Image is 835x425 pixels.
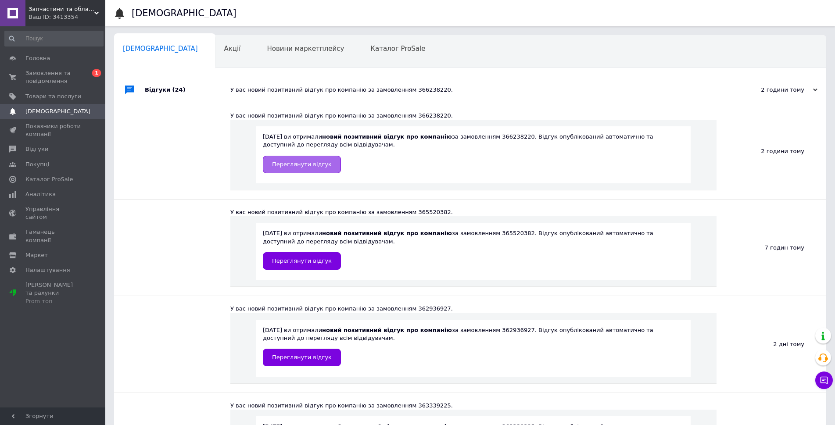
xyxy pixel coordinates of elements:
[322,230,452,236] b: новий позитивний відгук про компанію
[730,86,817,94] div: 2 години тому
[29,13,105,21] div: Ваш ID: 3413354
[322,133,452,140] b: новий позитивний відгук про компанію
[25,54,50,62] span: Головна
[92,69,101,77] span: 1
[25,251,48,259] span: Маркет
[272,257,332,264] span: Переглянути відгук
[230,86,730,94] div: У вас новий позитивний відгук про компанію за замовленням 366238220.
[272,161,332,168] span: Переглянути відгук
[230,208,717,216] div: У вас новий позитивний відгук про компанію за замовленням 365520382.
[25,297,81,305] div: Prom топ
[263,326,684,366] div: [DATE] ви отримали за замовленням 362936927. Відгук опублікований автоматично та доступний до пер...
[263,252,341,270] a: Переглянути відгук
[25,161,49,168] span: Покупці
[25,190,56,198] span: Аналітика
[263,349,341,366] a: Переглянути відгук
[717,296,826,392] div: 2 дні тому
[172,86,186,93] span: (24)
[272,354,332,361] span: Переглянути відгук
[25,107,90,115] span: [DEMOGRAPHIC_DATA]
[263,229,684,269] div: [DATE] ви отримали за замовленням 365520382. Відгук опублікований автоматично та доступний до пер...
[29,5,94,13] span: Запчастини та обладнання
[123,45,198,53] span: [DEMOGRAPHIC_DATA]
[230,305,717,313] div: У вас новий позитивний відгук про компанію за замовленням 362936927.
[145,77,230,103] div: Відгуки
[263,156,341,173] a: Переглянути відгук
[132,8,237,18] h1: [DEMOGRAPHIC_DATA]
[25,69,81,85] span: Замовлення та повідомлення
[717,103,826,199] div: 2 години тому
[230,402,717,410] div: У вас новий позитивний відгук про компанію за замовленням 363339225.
[263,133,684,173] div: [DATE] ви отримали за замовленням 366238220. Відгук опублікований автоматично та доступний до пер...
[370,45,425,53] span: Каталог ProSale
[717,200,826,296] div: 7 годин тому
[4,31,104,46] input: Пошук
[25,93,81,100] span: Товари та послуги
[25,228,81,244] span: Гаманець компанії
[25,175,73,183] span: Каталог ProSale
[25,281,81,305] span: [PERSON_NAME] та рахунки
[267,45,344,53] span: Новини маркетплейсу
[815,371,833,389] button: Чат з покупцем
[25,205,81,221] span: Управління сайтом
[25,145,48,153] span: Відгуки
[230,112,717,120] div: У вас новий позитивний відгук про компанію за замовленням 366238220.
[224,45,241,53] span: Акції
[322,327,452,333] b: новий позитивний відгук про компанію
[25,122,81,138] span: Показники роботи компанії
[25,266,70,274] span: Налаштування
